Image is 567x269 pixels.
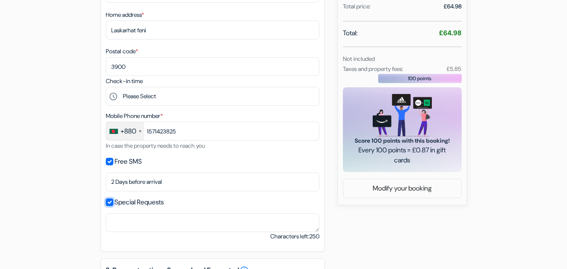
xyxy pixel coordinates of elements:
[444,2,462,11] div: £64.98
[106,122,144,140] div: Bangladesh (বাংলাদেশ): +880
[408,75,431,82] span: 100 points
[343,65,403,73] small: Taxes and property fees:
[106,112,163,120] label: Mobile Phone number
[439,29,462,37] strong: £64.98
[106,10,144,19] label: Home address
[106,122,319,141] input: 1812-345678
[353,136,452,145] span: Score 100 points with this booking!
[120,126,136,136] div: +880
[343,55,375,63] small: Not included
[106,142,205,149] small: In case the property needs to reach you
[115,156,142,167] label: Free SMS
[343,2,371,11] div: Total price:
[447,65,461,73] small: £5.85
[106,77,143,86] label: Check-in time
[309,232,319,240] span: 250
[115,196,164,208] label: Special Requests
[353,145,452,165] span: Every 100 points = £0.87 in gift cards
[106,47,138,56] label: Postal code
[270,232,319,241] small: Characters left:
[343,180,461,196] a: Modify your booking
[373,94,432,136] img: gift_card_hero_new.png
[343,28,358,38] span: Total:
